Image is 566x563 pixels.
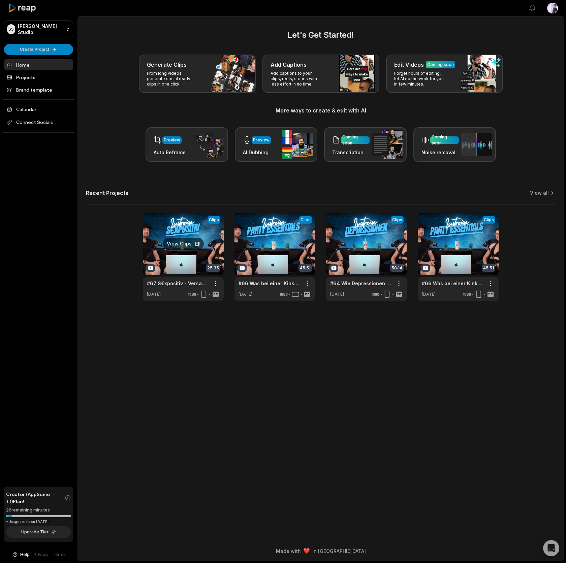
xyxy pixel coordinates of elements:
[394,61,424,69] h3: Edit Videos
[271,71,323,87] p: Add captions to your clips, reels, stories with less effort in no time.
[253,137,270,143] div: Preview
[6,491,65,505] span: Creator (AppSumo T1) Plan!
[304,548,310,554] img: heart emoji
[18,23,63,35] p: [PERSON_NAME] Studio
[4,59,73,70] a: Home
[6,519,71,524] div: *Usage resets on [DATE]
[154,149,186,156] h3: Auto Reframe
[282,130,313,159] img: ai_dubbing.png
[372,130,403,159] img: transcription.png
[164,137,180,143] div: Preview
[243,149,271,156] h3: AI Dubbing
[12,552,30,558] button: Help
[4,104,73,115] a: Calendar
[53,552,66,558] a: Terms
[6,526,71,538] button: Upgrade Tier
[86,29,556,41] h2: Let's Get Started!
[271,61,307,69] h3: Add Captions
[6,507,71,514] div: 26 remaining minutes
[193,132,224,158] img: auto_reframe.png
[421,149,459,156] h3: Noise removal
[84,548,558,555] div: Made with in [GEOGRAPHIC_DATA]
[4,72,73,83] a: Projects
[427,62,454,68] div: Coming soon
[432,134,458,146] div: Coming soon
[4,116,73,128] span: Connect Socials
[147,61,187,69] h3: Generate Clips
[543,540,559,556] div: Open Intercom Messenger
[86,106,556,114] h3: More ways to create & edit with AI
[147,71,199,87] p: From long videos generate social ready clips in one click.
[4,44,73,55] button: Create Project
[394,71,446,87] p: Forget hours of editing, let AI do the work for you in few minutes.
[20,552,30,558] span: Help
[147,280,209,287] a: #67 S€xpositiv - Versaut oder ganz normal?!
[4,84,73,95] a: Brand template
[7,24,15,34] div: SS
[422,280,484,287] a: #66 Was bei einer Kinky Party nicht fehlen darf | Whats in our Bag Flowers & Bees Edition
[239,280,301,287] a: #66 Was bei einer Kinky Party nicht fehlen darf | Whats in our Bag Flowers & Bees Edition
[34,552,49,558] a: Privacy
[461,133,492,156] img: noise_removal.png
[86,190,128,196] h2: Recent Projects
[530,190,549,196] a: View all
[342,134,368,146] div: Coming soon
[330,280,392,287] a: #64 Wie Depressionen und ADHS unser Leben beeinflussen | Mentale Gesundheit
[332,149,370,156] h3: Transcription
